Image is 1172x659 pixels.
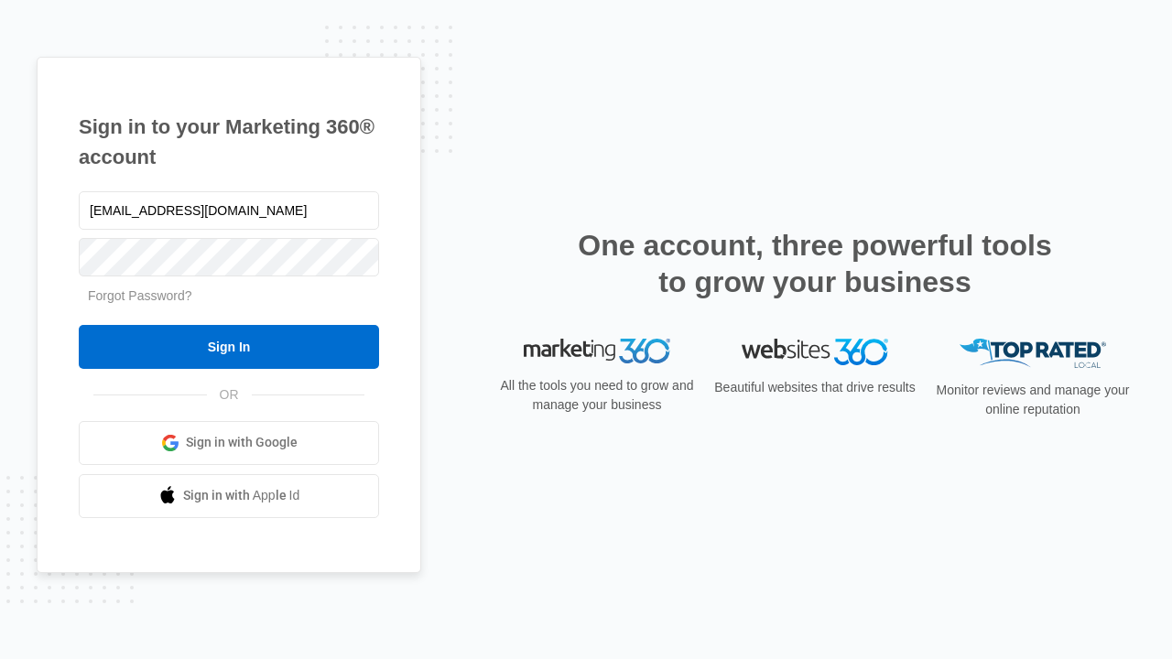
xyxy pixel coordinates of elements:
[494,376,700,415] p: All the tools you need to grow and manage your business
[524,339,670,364] img: Marketing 360
[930,381,1135,419] p: Monitor reviews and manage your online reputation
[207,385,252,405] span: OR
[79,112,379,172] h1: Sign in to your Marketing 360® account
[572,227,1058,300] h2: One account, three powerful tools to grow your business
[88,288,192,303] a: Forgot Password?
[79,191,379,230] input: Email
[79,474,379,518] a: Sign in with Apple Id
[79,421,379,465] a: Sign in with Google
[712,378,917,397] p: Beautiful websites that drive results
[742,339,888,365] img: Websites 360
[79,325,379,369] input: Sign In
[183,486,300,505] span: Sign in with Apple Id
[960,339,1106,369] img: Top Rated Local
[186,433,298,452] span: Sign in with Google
